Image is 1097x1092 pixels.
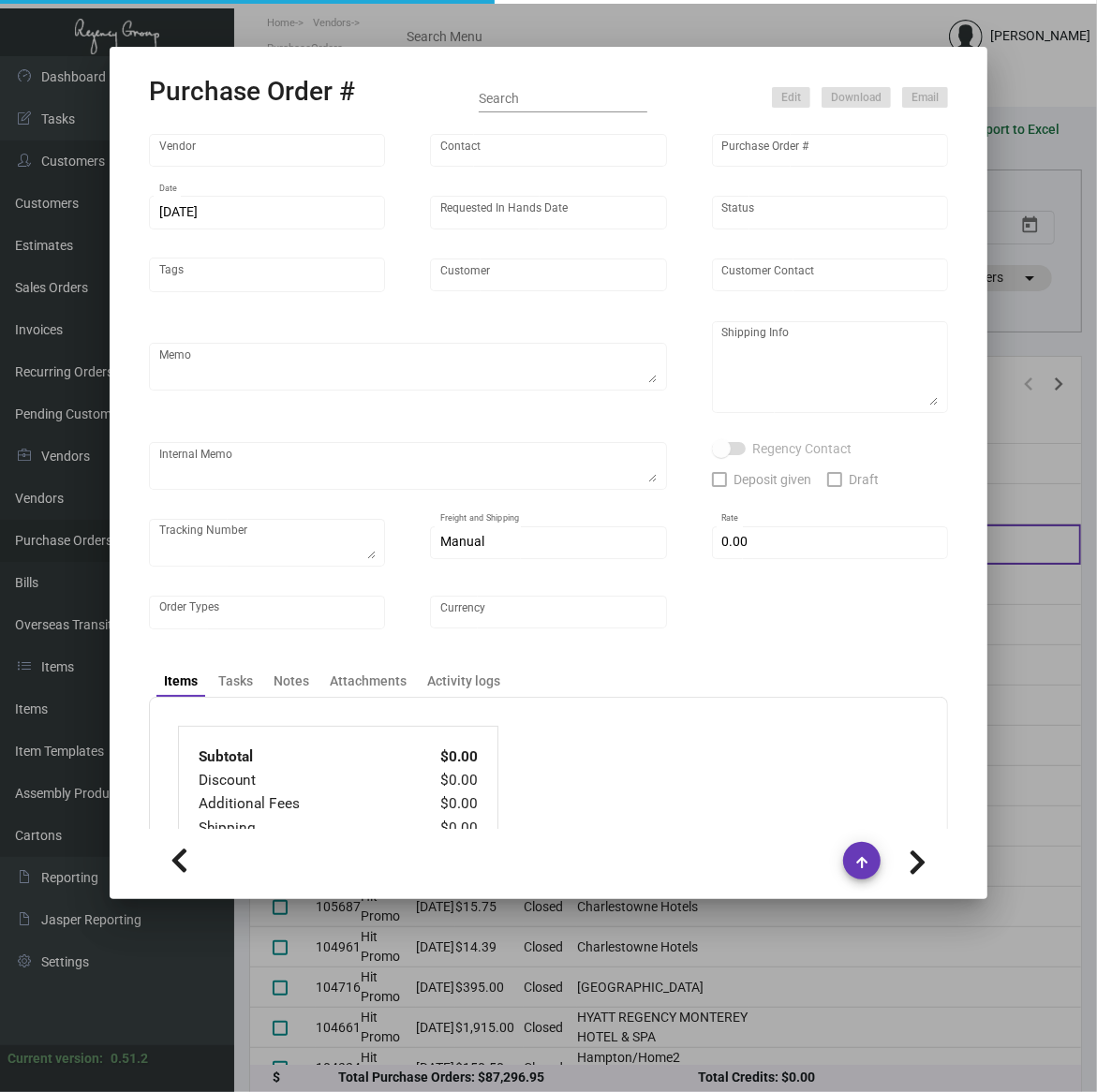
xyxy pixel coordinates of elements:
h2: Purchase Order # [149,76,355,108]
div: Items [164,671,198,691]
span: Regency Contact [753,437,852,460]
div: Current version: [7,1049,103,1069]
button: Edit [772,87,810,108]
span: Email [912,90,939,106]
div: Activity logs [427,671,500,691]
td: $0.00 [401,817,479,840]
td: $0.00 [401,769,479,792]
div: 0.51.2 [111,1049,148,1069]
span: Manual [440,534,484,549]
div: Notes [274,671,309,691]
td: Shipping [198,817,401,840]
button: Email [902,87,948,108]
td: $0.00 [401,792,479,816]
td: $0.00 [401,745,479,769]
button: Download [822,87,891,108]
div: Tasks [218,671,253,691]
td: Subtotal [198,745,401,769]
td: Additional Fees [198,792,401,816]
span: Draft [850,468,880,491]
td: Discount [198,769,401,792]
span: Edit [781,90,801,106]
span: Download [831,90,882,106]
div: Attachments [330,671,407,691]
span: Deposit given [734,468,812,491]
